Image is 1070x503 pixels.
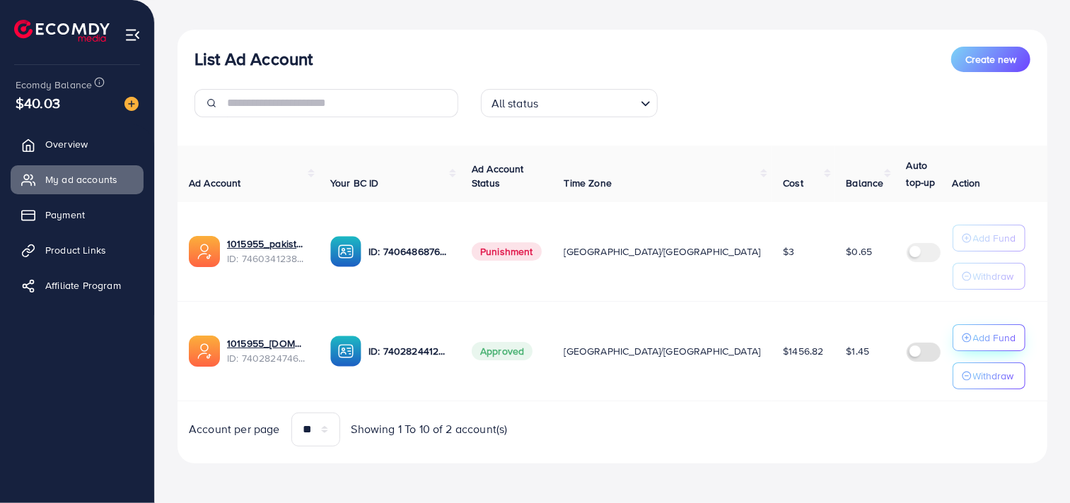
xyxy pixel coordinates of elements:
[907,157,948,191] p: Auto top-up
[953,362,1025,389] button: Withdraw
[189,236,220,267] img: ic-ads-acc.e4c84228.svg
[11,130,144,158] a: Overview
[847,176,884,190] span: Balance
[472,162,524,190] span: Ad Account Status
[472,242,542,261] span: Punishment
[227,237,308,251] a: 1015955_pakistan_1736996056634
[783,244,794,259] span: $3
[227,237,308,266] div: <span class='underline'>1015955_pakistan_1736996056634</span></br>7460341238940745744
[1010,439,1059,492] iframe: Chat
[973,367,1014,384] p: Withdraw
[45,243,106,257] span: Product Links
[11,271,144,300] a: Affiliate Program
[194,49,313,69] h3: List Ad Account
[973,329,1016,346] p: Add Fund
[351,421,508,437] span: Showing 1 To 10 of 2 account(s)
[472,342,533,360] span: Approved
[11,236,144,264] a: Product Links
[227,351,308,365] span: ID: 7402824746595057681
[330,236,361,267] img: ic-ba-acc.ded83a64.svg
[11,165,144,194] a: My ad accounts
[227,336,308,365] div: <span class='underline'>1015955_SMILE.PK_1723604466394</span></br>7402824746595057681
[847,344,870,358] span: $1.45
[189,176,241,190] span: Ad Account
[227,336,308,350] a: 1015955_[DOMAIN_NAME]_1723604466394
[783,176,803,190] span: Cost
[973,268,1014,285] p: Withdraw
[951,47,1030,72] button: Create new
[564,344,761,358] span: [GEOGRAPHIC_DATA]/[GEOGRAPHIC_DATA]
[953,324,1025,351] button: Add Fund
[124,27,141,43] img: menu
[45,137,88,151] span: Overview
[973,230,1016,247] p: Add Fund
[368,343,449,360] p: ID: 7402824412224864257
[542,90,634,114] input: Search for option
[45,208,85,222] span: Payment
[368,243,449,260] p: ID: 7406486876917432336
[953,225,1025,251] button: Add Fund
[564,176,612,190] span: Time Zone
[189,421,280,437] span: Account per page
[124,97,139,111] img: image
[847,244,873,259] span: $0.65
[14,20,110,42] img: logo
[11,201,144,229] a: Payment
[45,278,121,292] span: Affiliate Program
[16,93,60,113] span: $40.03
[783,344,823,358] span: $1456.82
[330,336,361,367] img: ic-ba-acc.ded83a64.svg
[189,336,220,367] img: ic-ads-acc.e4c84228.svg
[489,93,542,114] span: All status
[564,244,761,259] span: [GEOGRAPHIC_DATA]/[GEOGRAPHIC_DATA]
[953,176,981,190] span: Action
[16,78,92,92] span: Ecomdy Balance
[965,52,1016,66] span: Create new
[45,172,117,187] span: My ad accounts
[953,263,1025,290] button: Withdraw
[330,176,379,190] span: Your BC ID
[481,89,658,117] div: Search for option
[227,251,308,266] span: ID: 7460341238940745744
